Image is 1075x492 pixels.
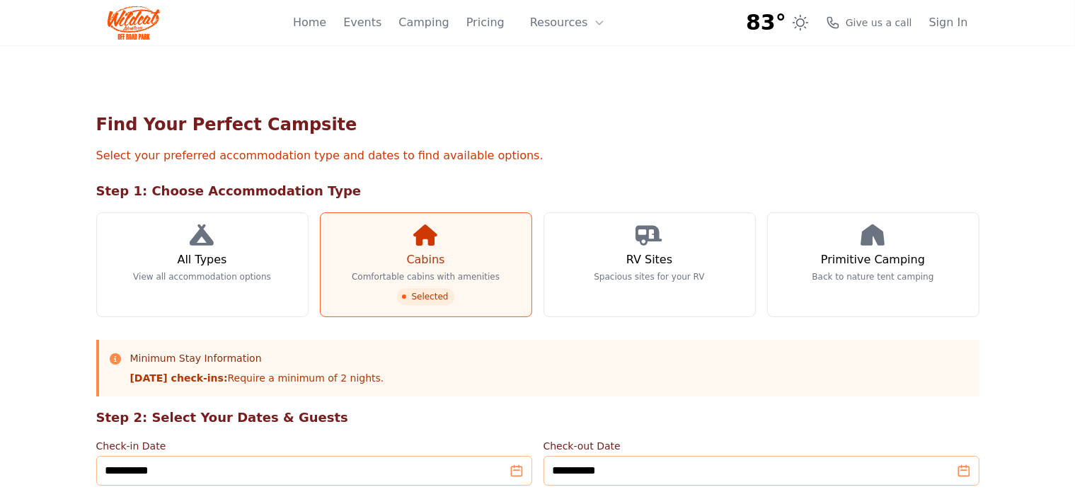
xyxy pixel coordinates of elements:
[108,6,161,40] img: Wildcat Logo
[929,14,968,31] a: Sign In
[96,181,979,201] h2: Step 1: Choose Accommodation Type
[406,251,444,268] h3: Cabins
[594,271,704,282] p: Spacious sites for your RV
[96,408,979,428] h2: Step 2: Select Your Dates & Guests
[133,271,271,282] p: View all accommodation options
[812,271,934,282] p: Back to nature tent camping
[96,212,309,317] a: All Types View all accommodation options
[130,372,228,384] strong: [DATE] check-ins:
[846,16,912,30] span: Give us a call
[96,147,979,164] p: Select your preferred accommodation type and dates to find available options.
[352,271,500,282] p: Comfortable cabins with amenities
[626,251,672,268] h3: RV Sites
[826,16,912,30] a: Give us a call
[466,14,505,31] a: Pricing
[821,251,925,268] h3: Primitive Camping
[343,14,381,31] a: Events
[767,212,979,317] a: Primitive Camping Back to nature tent camping
[320,212,532,317] a: Cabins Comfortable cabins with amenities Selected
[177,251,226,268] h3: All Types
[96,439,532,453] label: Check-in Date
[522,8,614,37] button: Resources
[130,371,384,385] p: Require a minimum of 2 nights.
[746,10,786,35] span: 83°
[544,439,979,453] label: Check-out Date
[293,14,326,31] a: Home
[544,212,756,317] a: RV Sites Spacious sites for your RV
[397,288,454,305] span: Selected
[130,351,384,365] h3: Minimum Stay Information
[96,113,979,136] h1: Find Your Perfect Campsite
[398,14,449,31] a: Camping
